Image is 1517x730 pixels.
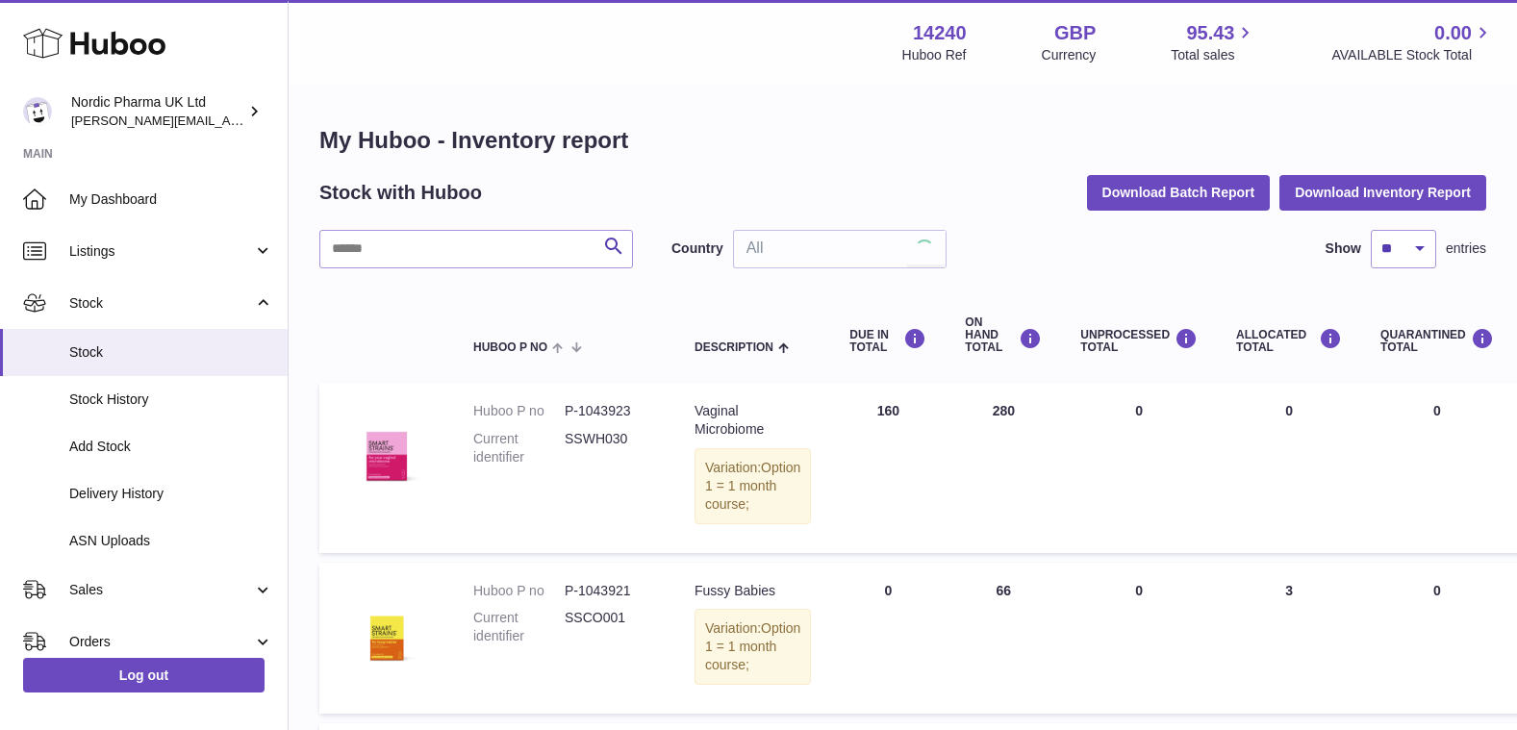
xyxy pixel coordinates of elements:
[695,609,811,685] div: Variation:
[695,402,811,439] div: Vaginal Microbiome
[1061,383,1217,552] td: 0
[69,633,253,651] span: Orders
[339,402,435,498] img: product image
[705,460,800,512] span: Option 1 = 1 month course;
[1061,563,1217,715] td: 0
[705,620,800,672] span: Option 1 = 1 month course;
[319,180,482,206] h2: Stock with Huboo
[1380,328,1494,354] div: QUARANTINED Total
[473,402,565,420] dt: Huboo P no
[1171,46,1256,64] span: Total sales
[565,609,656,645] dd: SSCO001
[69,390,273,409] span: Stock History
[565,582,656,600] dd: P-1043921
[473,582,565,600] dt: Huboo P no
[830,563,946,715] td: 0
[69,438,273,456] span: Add Stock
[69,532,273,550] span: ASN Uploads
[1331,46,1494,64] span: AVAILABLE Stock Total
[830,383,946,552] td: 160
[565,402,656,420] dd: P-1043923
[695,582,811,600] div: Fussy Babies
[1279,175,1486,210] button: Download Inventory Report
[1217,383,1361,552] td: 0
[1171,20,1256,64] a: 95.43 Total sales
[1433,583,1441,598] span: 0
[946,563,1061,715] td: 66
[1217,563,1361,715] td: 3
[69,190,273,209] span: My Dashboard
[1434,20,1472,46] span: 0.00
[473,609,565,645] dt: Current identifier
[1054,20,1096,46] strong: GBP
[69,485,273,503] span: Delivery History
[1236,328,1342,354] div: ALLOCATED Total
[1186,20,1234,46] span: 95.43
[1087,175,1271,210] button: Download Batch Report
[23,658,265,692] a: Log out
[695,448,811,524] div: Variation:
[319,125,1486,156] h1: My Huboo - Inventory report
[849,328,926,354] div: DUE IN TOTAL
[1446,239,1486,258] span: entries
[69,242,253,261] span: Listings
[71,93,244,130] div: Nordic Pharma UK Ltd
[671,239,723,258] label: Country
[69,294,253,313] span: Stock
[23,97,52,126] img: joe.plant@parapharmdev.com
[71,113,386,128] span: [PERSON_NAME][EMAIL_ADDRESS][DOMAIN_NAME]
[473,341,547,354] span: Huboo P no
[965,316,1042,355] div: ON HAND Total
[339,582,435,678] img: product image
[473,430,565,466] dt: Current identifier
[1433,403,1441,418] span: 0
[695,341,773,354] span: Description
[1331,20,1494,64] a: 0.00 AVAILABLE Stock Total
[902,46,967,64] div: Huboo Ref
[1326,239,1361,258] label: Show
[565,430,656,466] dd: SSWH030
[69,343,273,362] span: Stock
[1042,46,1097,64] div: Currency
[69,581,253,599] span: Sales
[946,383,1061,552] td: 280
[913,20,967,46] strong: 14240
[1080,328,1198,354] div: UNPROCESSED Total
